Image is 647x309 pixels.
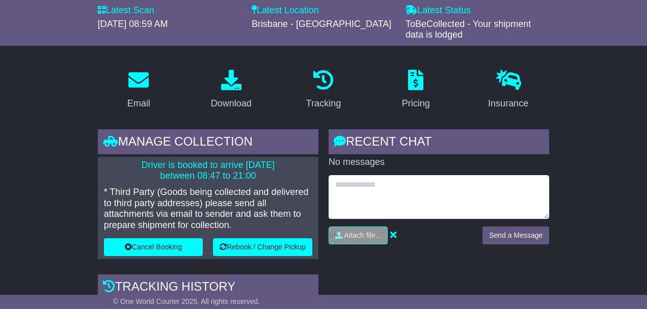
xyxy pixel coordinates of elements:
[406,5,471,16] label: Latest Status
[98,5,154,16] label: Latest Scan
[482,227,549,244] button: Send a Message
[402,97,430,110] div: Pricing
[98,129,318,157] div: Manage collection
[104,160,312,182] p: Driver is booked to arrive [DATE] between 08:47 to 21:00
[98,274,318,302] div: Tracking history
[395,66,437,114] a: Pricing
[121,66,157,114] a: Email
[406,19,531,40] span: ToBeCollected - Your shipment data is lodged
[306,97,341,110] div: Tracking
[104,187,312,231] p: * Third Party (Goods being collected and delivered to third party addresses) please send all atta...
[252,19,391,29] span: Brisbane - [GEOGRAPHIC_DATA]
[213,238,312,256] button: Rebook / Change Pickup
[329,157,549,168] p: No messages
[481,66,535,114] a: Insurance
[488,97,528,110] div: Insurance
[300,66,347,114] a: Tracking
[127,97,150,110] div: Email
[252,5,319,16] label: Latest Location
[329,129,549,157] div: RECENT CHAT
[98,19,168,29] span: [DATE] 08:59 AM
[211,97,252,110] div: Download
[113,297,260,305] span: © One World Courier 2025. All rights reserved.
[104,238,203,256] button: Cancel Booking
[204,66,258,114] a: Download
